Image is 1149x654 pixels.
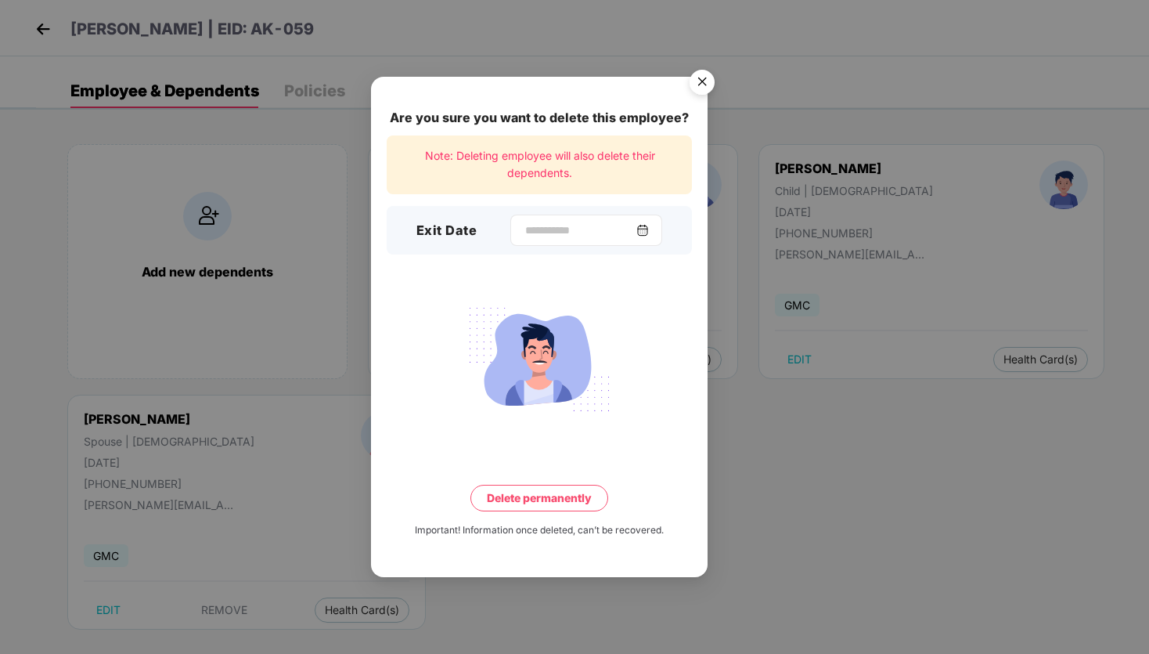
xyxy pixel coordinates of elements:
h3: Exit Date [416,221,477,241]
div: Note: Deleting employee will also delete their dependents. [387,135,692,194]
div: Important! Information once deleted, can’t be recovered. [415,523,664,538]
button: Close [680,62,722,104]
img: svg+xml;base64,PHN2ZyB4bWxucz0iaHR0cDovL3d3dy53My5vcmcvMjAwMC9zdmciIHdpZHRoPSI1NiIgaGVpZ2h0PSI1Ni... [680,63,724,107]
img: svg+xml;base64,PHN2ZyBpZD0iQ2FsZW5kYXItMzJ4MzIiIHhtbG5zPSJodHRwOi8vd3d3LnczLm9yZy8yMDAwL3N2ZyIgd2... [636,224,649,237]
button: Delete permanently [470,485,608,511]
div: Are you sure you want to delete this employee? [387,108,692,128]
img: svg+xml;base64,PHN2ZyB4bWxucz0iaHR0cDovL3d3dy53My5vcmcvMjAwMC9zdmciIHdpZHRoPSIyMjQiIGhlaWdodD0iMT... [452,298,627,421]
